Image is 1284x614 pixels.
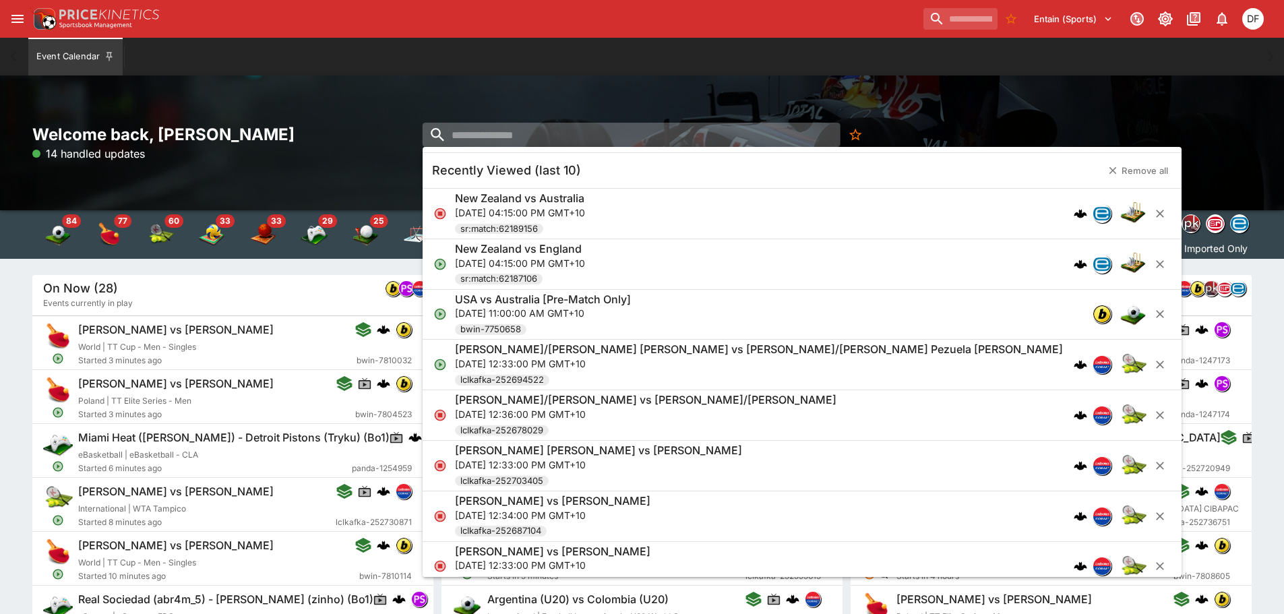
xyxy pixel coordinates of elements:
[455,293,631,307] h6: USA vs Australia [Pre-Match Only]
[1204,281,1219,296] img: pricekinetics.png
[433,510,447,523] svg: Closed
[455,443,742,458] h6: [PERSON_NAME] [PERSON_NAME] vs [PERSON_NAME]
[423,123,840,147] input: search
[301,221,328,248] div: Esports
[412,592,427,607] img: pandascore.png
[878,569,889,580] svg: Hidden
[1215,592,1229,607] img: bwin.png
[432,162,581,178] h5: Recently Viewed (last 10)
[1074,358,1087,371] img: logo-cerberus.svg
[455,545,650,559] h6: [PERSON_NAME] vs [PERSON_NAME]
[455,342,1063,357] h6: [PERSON_NAME]/[PERSON_NAME] [PERSON_NAME] vs [PERSON_NAME]/[PERSON_NAME] Pezuela [PERSON_NAME]
[43,483,73,513] img: tennis.png
[455,558,650,572] p: [DATE] 12:33:00 PM GMT+10
[1093,457,1111,474] img: lclkafka.png
[392,592,406,606] img: logo-cerberus.svg
[1074,207,1087,220] img: logo-cerberus.svg
[43,297,133,310] span: Events currently in play
[1217,280,1233,297] div: sportsradar
[455,575,548,588] span: lclkafka-252703437
[745,570,821,583] span: lclkafka-252595615
[455,393,836,407] h6: [PERSON_NAME]/[PERSON_NAME] vs [PERSON_NAME]/[PERSON_NAME]
[487,592,669,607] h6: Argentina (U20) vs Colombia (U20)
[386,281,400,296] img: bwin.png
[59,9,159,20] img: PriceKinetics
[1120,200,1147,227] img: cricket.png
[1182,214,1200,233] div: pricekinetics
[1125,7,1149,31] button: Connected to PK
[1176,280,1192,297] div: lclkafka
[32,210,698,259] div: Event type filters
[355,408,412,421] span: bwin-7804523
[1230,280,1246,297] div: betradar
[44,221,71,248] div: Soccer
[377,485,390,498] img: logo-cerberus.svg
[786,592,799,606] img: logo-cerberus.svg
[805,592,820,607] img: lclkafka.png
[1242,8,1264,30] div: David Foster
[1120,452,1147,479] img: tennis.png
[433,207,447,220] svg: Closed
[1195,592,1209,606] img: logo-cerberus.svg
[43,537,73,567] img: table_tennis.png
[1206,216,1224,231] img: sportsradar.png
[896,570,1173,583] span: Starts in 4 hours
[78,323,274,337] h6: [PERSON_NAME] vs [PERSON_NAME]
[455,256,585,270] p: [DATE] 04:15:00 PM GMT+10
[1093,507,1111,526] div: lclkafka
[1214,537,1230,553] div: bwin
[1093,305,1111,323] img: bwin.png
[1214,321,1230,338] div: pandascore
[52,352,64,365] svg: Open
[78,592,373,607] h6: Real Sociedad (abr4m_5) - [PERSON_NAME] (zinho) (Bo1)
[1120,402,1147,429] img: tennis.png
[78,557,196,567] span: World | TT Cup - Men - Singles
[1184,241,1248,255] p: Imported Only
[1195,323,1209,336] img: logo-cerberus.svg
[433,559,447,573] svg: Closed
[455,407,836,421] p: [DATE] 12:36:00 PM GMT+10
[1074,257,1087,271] div: cerberus
[1215,538,1229,553] img: bwin.png
[377,485,390,498] div: cerberus
[399,281,414,296] img: pandascore.png
[377,539,390,552] img: logo-cerberus.svg
[396,322,411,337] img: bwin.png
[78,396,191,406] span: Poland | TT Elite Series - Men
[455,357,1063,371] p: [DATE] 12:33:00 PM GMT+10
[1074,257,1087,271] img: logo-cerberus.svg
[1215,376,1229,391] img: pandascore.png
[1074,559,1087,573] div: cerberus
[1195,485,1209,498] img: logo-cerberus.svg
[1093,557,1111,575] img: lclkafka.png
[1026,8,1121,30] button: Select Tenant
[369,214,388,228] span: 25
[78,516,336,529] span: Started 8 minutes ago
[1190,280,1206,297] div: bwin
[78,485,274,499] h6: [PERSON_NAME] vs [PERSON_NAME]
[318,214,337,228] span: 29
[62,214,81,228] span: 84
[1093,305,1111,324] div: bwin
[1215,484,1229,499] img: lclkafka.png
[1153,7,1178,31] button: Toggle light/dark mode
[1074,459,1087,472] img: logo-cerberus.svg
[1093,406,1111,425] div: lclkafka
[198,221,225,248] div: Volleyball
[1230,214,1249,233] div: betradar
[352,221,379,248] div: Golf
[1195,485,1209,498] div: cerberus
[52,514,64,526] svg: Open
[455,306,631,320] p: [DATE] 11:00:00 AM GMT+10
[396,538,411,553] img: bwin.png
[43,429,73,459] img: esports.png
[1195,539,1209,552] img: logo-cerberus.svg
[396,483,412,499] div: lclkafka
[78,342,196,352] span: World | TT Cup - Men - Singles
[1195,592,1209,606] div: cerberus
[433,459,447,472] svg: Closed
[1074,358,1087,371] div: cerberus
[1074,408,1087,422] div: cerberus
[1120,351,1147,378] img: tennis.png
[1120,251,1147,278] img: cricket.png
